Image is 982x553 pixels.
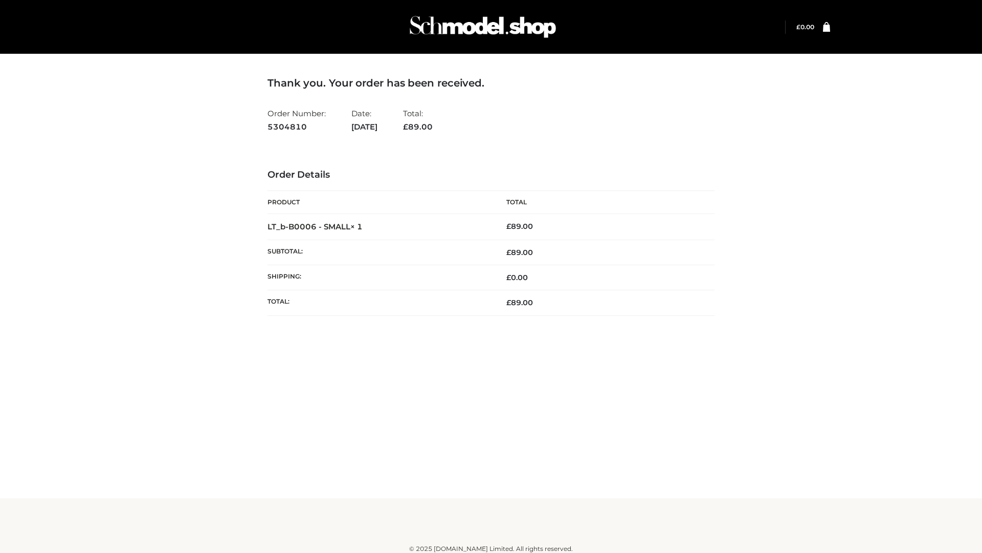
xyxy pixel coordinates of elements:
th: Total: [267,290,491,315]
h3: Order Details [267,169,715,181]
th: Product [267,191,491,214]
th: Subtotal: [267,240,491,265]
li: Date: [351,104,377,136]
strong: LT_b-B0006 - SMALL [267,222,363,231]
img: Schmodel Admin 964 [406,7,560,47]
bdi: 89.00 [506,222,533,231]
span: £ [796,23,800,31]
strong: [DATE] [351,120,377,134]
strong: 5304810 [267,120,326,134]
th: Total [491,191,715,214]
a: £0.00 [796,23,814,31]
span: £ [506,298,511,307]
span: 89.00 [506,248,533,257]
li: Order Number: [267,104,326,136]
li: Total: [403,104,433,136]
span: 89.00 [506,298,533,307]
bdi: 0.00 [796,23,814,31]
span: £ [506,273,511,282]
span: 89.00 [403,122,433,132]
th: Shipping: [267,265,491,290]
h3: Thank you. Your order has been received. [267,77,715,89]
span: £ [506,222,511,231]
span: £ [506,248,511,257]
bdi: 0.00 [506,273,528,282]
strong: × 1 [350,222,363,231]
span: £ [403,122,408,132]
